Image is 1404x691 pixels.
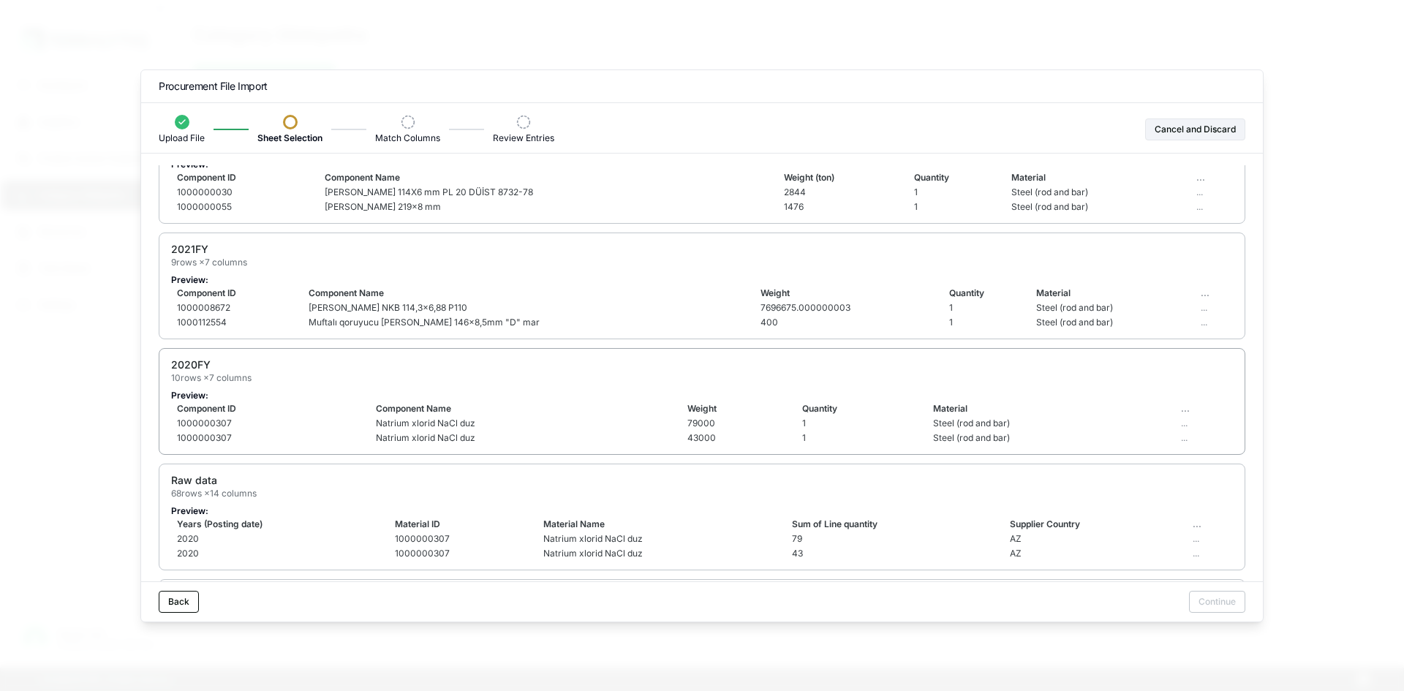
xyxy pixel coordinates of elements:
td: 43000 [682,431,796,445]
td: 1 [943,301,1030,315]
td: Weight [755,286,943,301]
td: Natrium xlorid NaCl duz [370,416,682,431]
td: Sum of Line quantity [786,517,1004,532]
td: [PERSON_NAME] NKB 114,3x6,88 P110 [303,301,754,315]
td: 1000000055 [171,200,319,214]
td: ... [1190,170,1233,185]
td: 1 [943,315,1030,330]
td: Steel (rod and bar) [1030,301,1195,315]
td: Steel (rod and bar) [1005,185,1190,200]
h4: 2020FY [171,358,252,372]
td: Weight [682,401,796,416]
td: ... [1175,416,1233,431]
td: Natrium xlorid NaCl duz [537,546,786,561]
td: Natrium xlorid NaCl duz [370,431,682,445]
td: Quantity [943,286,1030,301]
td: 1 [908,185,1006,200]
td: Component Name [319,170,778,185]
td: Quantity [908,170,1006,185]
td: [PERSON_NAME] 219x8 mm [319,200,778,214]
span: Upload File [159,132,205,144]
td: ... [1195,315,1233,330]
td: ... [1175,431,1233,445]
td: 1000000307 [389,532,538,546]
td: Years (Posting date) [171,517,389,532]
td: 1 [796,431,927,445]
td: 2844 [778,185,907,200]
p: 9 rows × 7 columns [171,257,247,268]
td: Supplier Country [1004,517,1188,532]
td: 1000000307 [171,431,370,445]
td: 79 [786,532,1004,546]
td: ... [1190,200,1233,214]
button: Back [159,591,199,613]
td: Component Name [370,401,682,416]
td: ... [1195,301,1233,315]
h4: 2021FY [171,242,247,257]
td: Component ID [171,170,319,185]
td: 1000000307 [389,546,538,561]
td: Material Name [537,517,786,532]
td: 1 [796,416,927,431]
td: 1 [908,200,1006,214]
td: 1476 [778,200,907,214]
h2: Procurement File Import [159,79,1245,94]
h4: Raw data [171,473,257,488]
td: ... [1187,532,1233,546]
td: Component ID [171,401,370,416]
td: Material [1005,170,1190,185]
p: Preview: [171,390,1233,401]
td: 1000000307 [171,416,370,431]
td: 43 [786,546,1004,561]
span: Match Columns [375,132,440,144]
td: 2020 [171,532,389,546]
td: 7696675.000000003 [755,301,943,315]
td: ... [1187,546,1233,561]
td: 1000000030 [171,185,319,200]
span: Sheet Selection [257,132,322,144]
td: AZ [1004,546,1188,561]
td: Material ID [389,517,538,532]
td: Material [927,401,1175,416]
td: 1000008672 [171,301,303,315]
td: 400 [755,315,943,330]
td: ... [1190,185,1233,200]
td: Steel (rod and bar) [1005,200,1190,214]
td: [PERSON_NAME] 114X6 mm PL 20 DÜİST 8732-78 [319,185,778,200]
p: 68 rows × 14 columns [171,488,257,499]
td: Component Name [303,286,754,301]
td: Component ID [171,286,303,301]
p: Preview: [171,274,1233,286]
td: Weight (ton) [778,170,907,185]
td: ... [1175,401,1233,416]
td: 1000112554 [171,315,303,330]
td: Steel (rod and bar) [927,416,1175,431]
td: Quantity [796,401,927,416]
td: Steel (rod and bar) [927,431,1175,445]
button: Cancel and Discard [1145,118,1245,140]
td: ... [1187,517,1233,532]
td: Material [1030,286,1195,301]
td: 2020 [171,546,389,561]
td: ... [1195,286,1233,301]
p: 10 rows × 7 columns [171,372,252,384]
td: AZ [1004,532,1188,546]
td: Natrium xlorid NaCl duz [537,532,786,546]
span: Review Entries [493,132,554,144]
p: Preview: [171,505,1233,517]
td: Steel (rod and bar) [1030,315,1195,330]
td: Muftalı qoruyucu [PERSON_NAME] 146x8,5mm "D" mar [303,315,754,330]
td: 79000 [682,416,796,431]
